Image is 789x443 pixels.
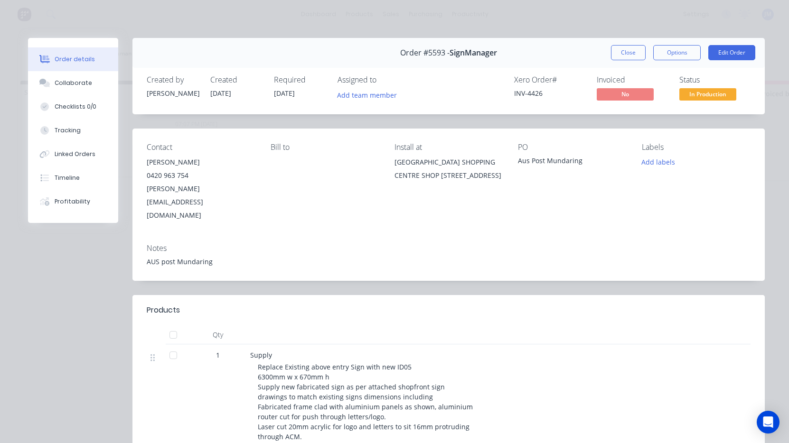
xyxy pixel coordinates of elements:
[28,119,118,142] button: Tracking
[450,48,497,57] span: SignManager
[147,257,751,267] div: AUS post Mundaring
[400,48,450,57] span: Order #5593 -
[147,156,255,169] div: [PERSON_NAME]
[708,45,755,60] button: Edit Order
[55,79,92,87] div: Collaborate
[518,156,627,169] div: Aus Post Mundaring
[274,75,326,84] div: Required
[55,150,95,158] div: Linked Orders
[55,55,95,64] div: Order details
[518,143,627,152] div: PO
[147,88,199,98] div: [PERSON_NAME]
[210,75,263,84] div: Created
[514,75,585,84] div: Xero Order #
[28,95,118,119] button: Checklists 0/0
[55,174,80,182] div: Timeline
[611,45,646,60] button: Close
[28,166,118,190] button: Timeline
[338,75,432,84] div: Assigned to
[679,88,736,102] button: In Production
[642,143,751,152] div: Labels
[147,305,180,316] div: Products
[216,350,220,360] span: 1
[338,88,402,101] button: Add team member
[147,143,255,152] div: Contact
[653,45,701,60] button: Options
[147,244,751,253] div: Notes
[28,142,118,166] button: Linked Orders
[55,126,81,135] div: Tracking
[394,156,503,186] div: [GEOGRAPHIC_DATA] SHOPPING CENTRE SHOP [STREET_ADDRESS]
[271,143,379,152] div: Bill to
[637,156,680,168] button: Add labels
[210,89,231,98] span: [DATE]
[597,88,654,100] span: No
[147,182,255,222] div: [PERSON_NAME][EMAIL_ADDRESS][DOMAIN_NAME]
[514,88,585,98] div: INV-4426
[147,156,255,222] div: [PERSON_NAME]0420 963 754[PERSON_NAME][EMAIL_ADDRESS][DOMAIN_NAME]
[250,351,272,360] span: Supply
[28,190,118,213] button: Profitability
[757,411,780,434] div: Open Intercom Messenger
[189,325,246,344] div: Qty
[332,88,402,101] button: Add team member
[394,143,503,152] div: Install at
[55,197,90,206] div: Profitability
[28,47,118,71] button: Order details
[394,156,503,182] div: [GEOGRAPHIC_DATA] SHOPPING CENTRE SHOP [STREET_ADDRESS]
[597,75,668,84] div: Invoiced
[28,71,118,95] button: Collaborate
[147,75,199,84] div: Created by
[147,169,255,182] div: 0420 963 754
[55,102,96,111] div: Checklists 0/0
[679,88,736,100] span: In Production
[274,89,295,98] span: [DATE]
[679,75,751,84] div: Status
